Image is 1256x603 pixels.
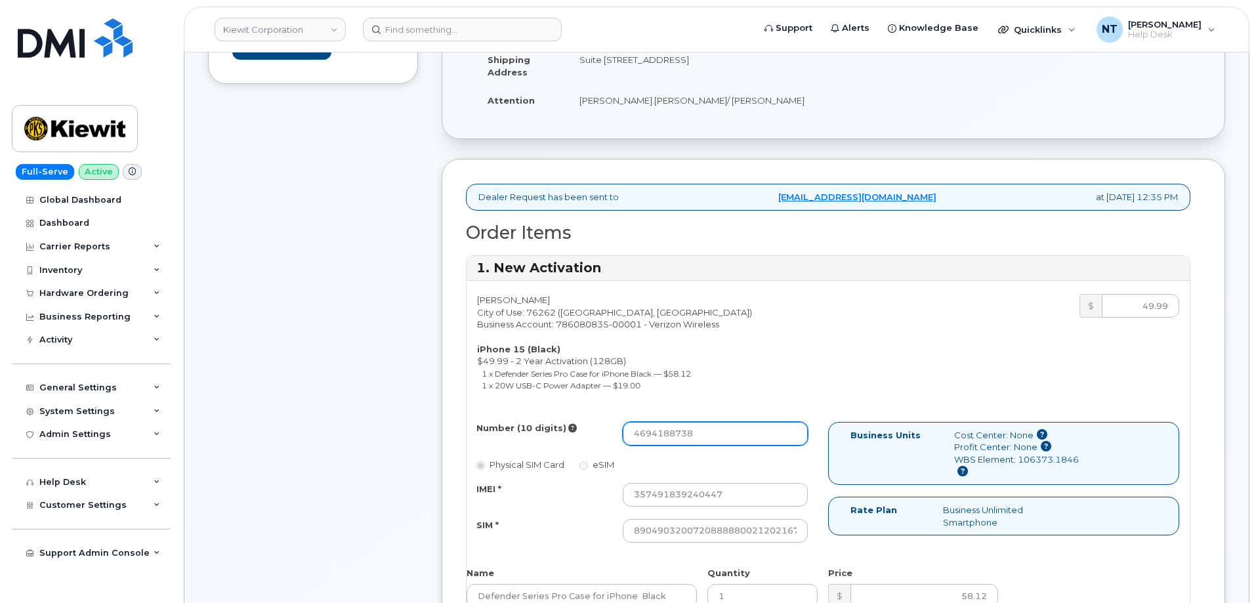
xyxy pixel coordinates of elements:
[568,45,824,86] td: Suite [STREET_ADDRESS]
[482,381,640,390] small: 1 x 20W USB-C Power Adapter — $19.00
[933,504,1063,528] div: Business Unlimited Smartphone
[363,18,562,41] input: Find something...
[476,519,499,531] label: SIM *
[828,567,852,579] label: Price
[476,422,566,434] label: Number (10 digits)
[477,344,560,354] strong: iPhone 15 (Black)
[1128,19,1202,30] span: [PERSON_NAME]
[954,453,1079,478] div: WBS Element: 106373.1846
[755,15,822,41] a: Support
[842,22,869,35] span: Alerts
[1199,546,1246,593] iframe: Messenger Launcher
[579,461,588,470] input: eSIM
[899,22,978,35] span: Knowledge Base
[707,567,750,579] label: Quantity
[482,369,691,379] small: 1 x Defender Series Pro Case for iPhone Black — $58.12
[476,461,485,470] input: Physical SIM Card
[467,294,828,398] div: [PERSON_NAME] City of Use: 76262 ([GEOGRAPHIC_DATA], [GEOGRAPHIC_DATA]) Business Account: 7860808...
[1102,22,1118,37] span: NT
[476,483,501,495] label: IMEI *
[954,441,1079,453] div: Profit Center: None
[476,260,601,276] strong: 1. New Activation
[466,223,1190,243] h2: Order Items
[623,422,808,446] input: Leave blank if you don't know the number
[776,22,812,35] span: Support
[989,16,1085,43] div: Quicklinks
[568,86,824,115] td: [PERSON_NAME].[PERSON_NAME]/ [PERSON_NAME]
[488,95,535,106] strong: Attention
[822,15,879,41] a: Alerts
[1087,16,1225,43] div: Nicholas Taylor
[579,459,614,471] label: eSIM
[1079,294,1102,318] div: $
[954,429,1079,442] div: Cost Center: None
[476,459,564,471] label: Physical SIM Card
[215,18,346,41] a: Kiewit Corporation
[467,567,494,579] label: Name
[850,429,921,442] label: Business Units
[879,15,988,41] a: Knowledge Base
[778,191,936,203] a: [EMAIL_ADDRESS][DOMAIN_NAME]
[1014,24,1062,35] span: Quicklinks
[466,184,1190,211] div: Dealer Request has been sent to at [DATE] 12:35 PM
[850,504,897,516] label: Rate Plan
[1128,30,1202,40] span: Help Desk
[488,54,530,77] strong: Shipping Address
